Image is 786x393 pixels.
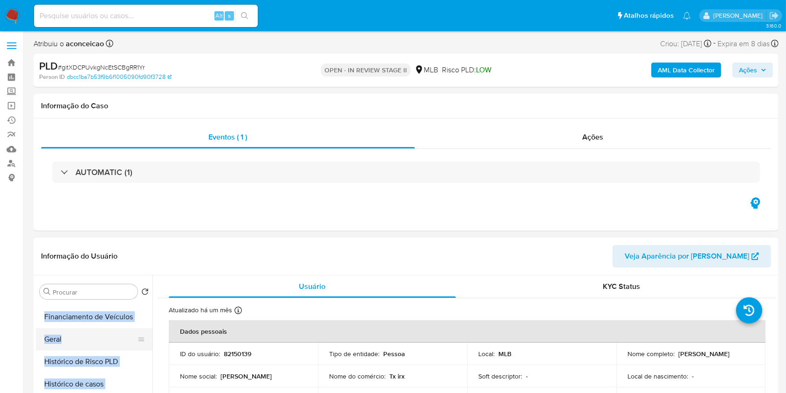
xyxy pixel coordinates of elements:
[442,65,491,75] span: Risco PLD:
[526,372,528,380] p: -
[414,65,438,75] div: MLB
[169,306,232,315] p: Atualizado há um mês
[209,132,248,142] span: Eventos ( 1 )
[299,281,325,292] span: Usuário
[215,11,223,20] span: Alt
[67,73,172,81] a: dbcc1ba7b53f9b6f1005090fd90f3728
[717,39,770,49] span: Expira em 8 dias
[692,372,694,380] p: -
[478,372,522,380] p: Soft descriptor :
[713,37,716,50] span: -
[627,350,675,358] p: Nome completo :
[389,372,405,380] p: Tx irx
[34,39,104,49] span: Atribuiu o
[329,372,386,380] p: Nome do comércio :
[228,11,231,20] span: s
[329,350,379,358] p: Tipo de entidade :
[321,63,411,77] p: OPEN - IN REVIEW STAGE II
[660,37,711,50] div: Criou: [DATE]
[36,351,152,373] button: Histórico de Risco PLD
[43,288,51,295] button: Procurar
[613,245,771,267] button: Veja Aparência por [PERSON_NAME]
[383,350,405,358] p: Pessoa
[53,288,134,296] input: Procurar
[235,9,254,22] button: search-icon
[769,11,779,21] a: Sair
[141,288,149,298] button: Retornar ao pedido padrão
[41,252,117,261] h1: Informação do Usuário
[683,12,691,20] a: Notificações
[52,161,760,183] div: AUTOMATIC (1)
[658,63,715,77] b: AML Data Collector
[39,58,58,73] b: PLD
[224,350,251,358] p: 82150139
[739,63,757,77] span: Ações
[651,63,721,77] button: AML Data Collector
[76,167,132,177] h3: AUTOMATIC (1)
[678,350,730,358] p: [PERSON_NAME]
[58,63,145,72] span: # gitXDCPUvkgNcEtSCBgRR1Yr
[627,372,688,380] p: Local de nascimento :
[64,38,104,49] b: aconceicao
[478,350,495,358] p: Local :
[713,11,766,20] p: ana.conceicao@mercadolivre.com
[180,372,217,380] p: Nome social :
[36,328,145,351] button: Geral
[39,73,65,81] b: Person ID
[732,63,773,77] button: Ações
[36,306,152,328] button: Financiamento de Veículos
[498,350,511,358] p: MLB
[476,64,491,75] span: LOW
[603,281,640,292] span: KYC Status
[221,372,272,380] p: [PERSON_NAME]
[34,10,258,22] input: Pesquise usuários ou casos...
[624,11,674,21] span: Atalhos rápidos
[169,320,765,343] th: Dados pessoais
[180,350,220,358] p: ID do usuário :
[625,245,749,267] span: Veja Aparência por [PERSON_NAME]
[583,132,604,142] span: Ações
[41,101,771,111] h1: Informação do Caso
